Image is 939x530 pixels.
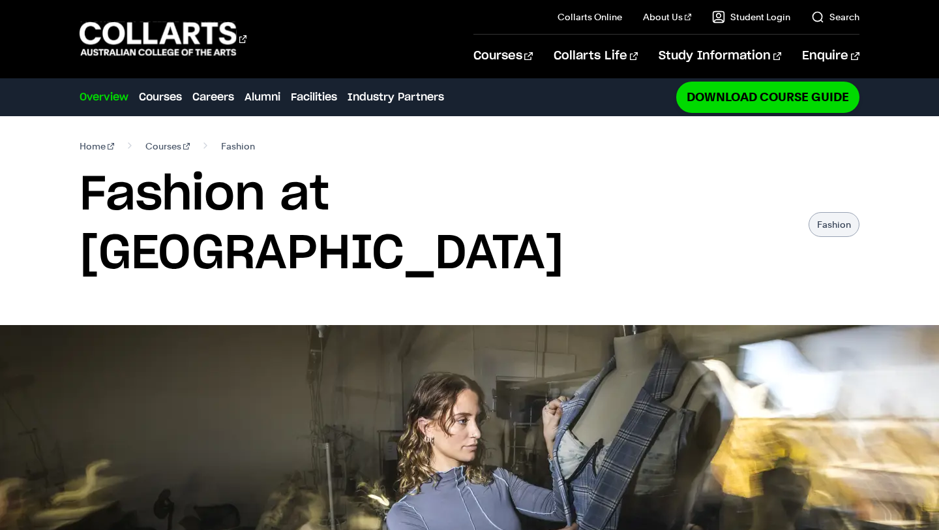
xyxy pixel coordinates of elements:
[80,166,795,283] h1: Fashion at [GEOGRAPHIC_DATA]
[245,89,280,105] a: Alumni
[139,89,182,105] a: Courses
[659,35,781,78] a: Study Information
[643,10,691,23] a: About Us
[80,89,128,105] a: Overview
[712,10,790,23] a: Student Login
[554,35,638,78] a: Collarts Life
[809,212,859,237] p: Fashion
[80,137,114,155] a: Home
[221,137,255,155] span: Fashion
[802,35,859,78] a: Enquire
[291,89,337,105] a: Facilities
[676,82,859,112] a: Download Course Guide
[145,137,190,155] a: Courses
[473,35,533,78] a: Courses
[811,10,859,23] a: Search
[192,89,234,105] a: Careers
[80,20,246,57] div: Go to homepage
[558,10,622,23] a: Collarts Online
[348,89,444,105] a: Industry Partners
